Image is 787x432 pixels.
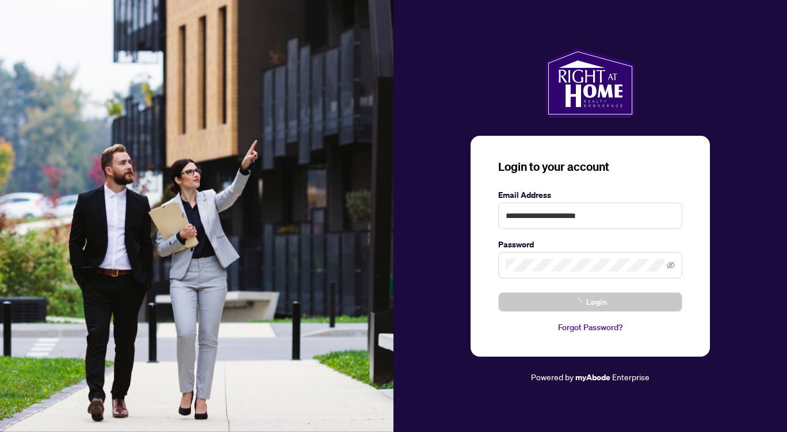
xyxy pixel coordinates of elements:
button: Login [498,292,682,312]
label: Password [498,238,682,251]
span: Powered by [531,372,574,382]
h3: Login to your account [498,159,682,175]
img: ma-logo [545,48,635,117]
a: myAbode [575,371,610,384]
span: eye-invisible [667,261,675,269]
a: Forgot Password? [498,321,682,334]
span: Enterprise [612,372,650,382]
label: Email Address [498,189,682,201]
